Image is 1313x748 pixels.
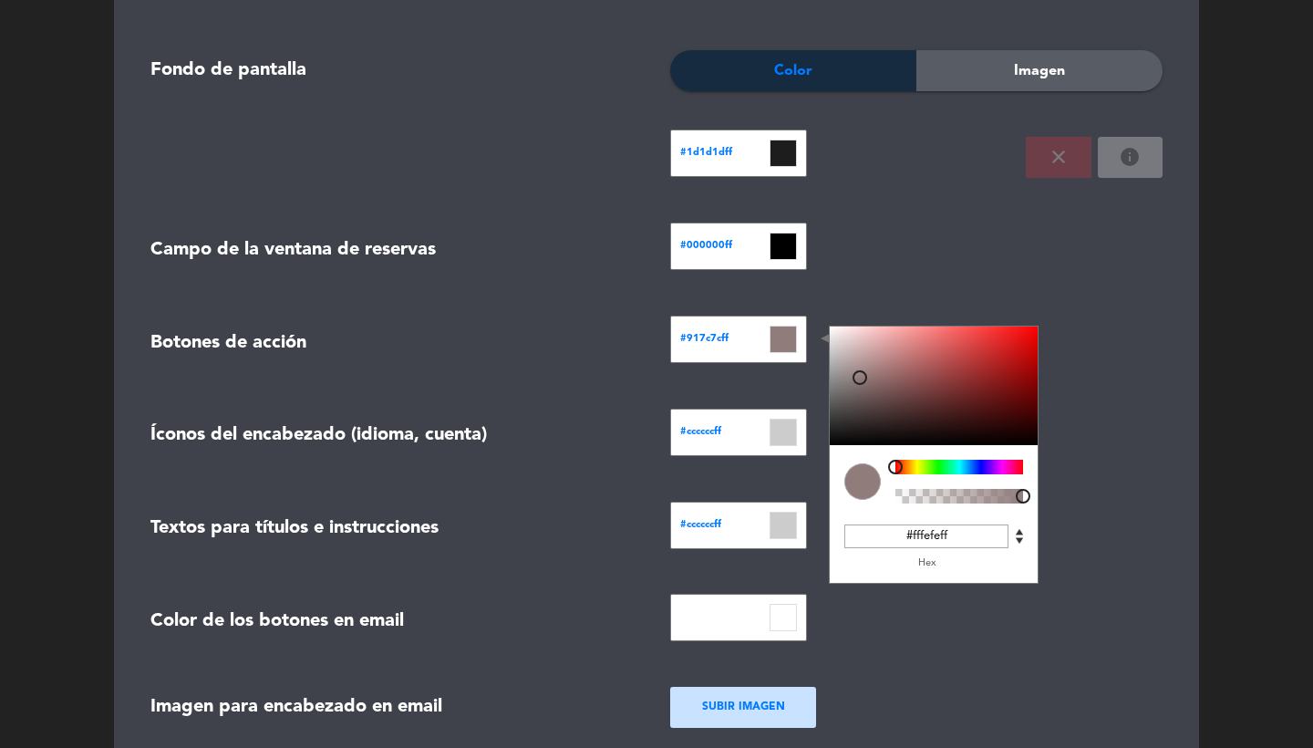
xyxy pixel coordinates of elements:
[150,328,643,358] div: Botones de acción
[1014,59,1065,83] span: Imagen
[702,699,785,717] ngx-dropzone-label: SUBIR IMAGEN
[680,331,770,348] span: #917c7cff
[150,607,643,637] div: Color de los botones en email
[844,556,1008,572] div: Hex
[1026,137,1091,178] button: close
[150,56,643,86] div: Fondo de pantalla
[150,692,643,722] div: Imagen para encabezado en email
[1098,137,1163,178] button: info
[680,517,770,534] span: #ccccccff
[1048,146,1070,168] i: close
[774,59,812,83] span: Color
[680,145,770,161] span: #1d1d1dff
[150,421,643,451] div: Íconos del encabezado (idioma, cuenta)
[680,238,770,255] span: #000000ff
[680,424,770,441] span: #ccccccff
[1119,146,1141,168] a: info
[150,514,643,544] div: Textos para títulos e instrucciones
[150,235,643,265] div: Campo de la ventana de reservas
